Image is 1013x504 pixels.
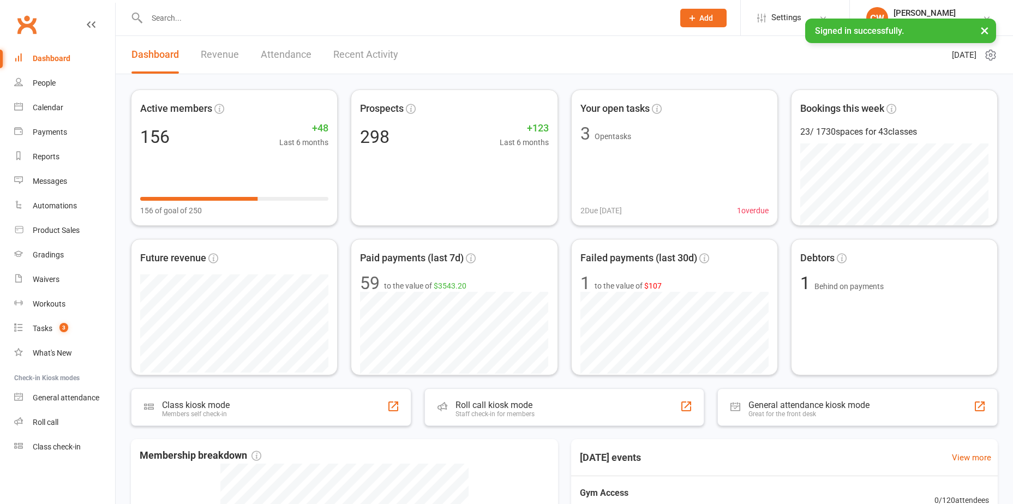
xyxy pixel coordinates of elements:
span: 156 of goal of 250 [140,205,202,217]
a: Reports [14,145,115,169]
div: Payments [33,128,67,136]
input: Search... [143,10,666,26]
span: Add [699,14,713,22]
div: [PERSON_NAME] [894,8,956,18]
span: Paid payments (last 7d) [360,250,464,266]
a: Payments [14,120,115,145]
div: Roll call kiosk mode [455,400,535,410]
span: Last 6 months [500,136,549,148]
span: Gym Access [580,486,718,500]
span: Membership breakdown [140,448,261,464]
a: Messages [14,169,115,194]
a: View more [952,451,991,464]
span: [DATE] [952,49,976,62]
a: Dashboard [131,36,179,74]
a: Clubworx [13,11,40,38]
div: What's New [33,349,72,357]
span: +48 [279,121,328,136]
span: Open tasks [595,132,631,141]
a: People [14,71,115,95]
span: 1 overdue [737,205,769,217]
span: Signed in successfully. [815,26,904,36]
span: +123 [500,121,549,136]
div: 156 [140,128,170,146]
a: Tasks 3 [14,316,115,341]
div: Class check-in [33,442,81,451]
div: 23 / 1730 spaces for 43 classes [800,125,988,139]
a: Roll call [14,410,115,435]
div: 298 [360,128,389,146]
div: Great for the front desk [748,410,870,418]
div: Class kiosk mode [162,400,230,410]
a: Class kiosk mode [14,435,115,459]
div: Members self check-in [162,410,230,418]
span: to the value of [384,280,466,292]
span: Your open tasks [580,101,650,117]
div: Tasks [33,324,52,333]
span: Behind on payments [814,282,884,291]
div: 1 [580,274,590,292]
div: Automations [33,201,77,210]
span: 2 Due [DATE] [580,205,622,217]
span: Active members [140,101,212,117]
span: Debtors [800,250,835,266]
button: Add [680,9,727,27]
div: Reports [33,152,59,161]
a: Revenue [201,36,239,74]
a: Calendar [14,95,115,120]
a: What's New [14,341,115,365]
span: Bookings this week [800,101,884,117]
span: Last 6 months [279,136,328,148]
a: Gradings [14,243,115,267]
a: Automations [14,194,115,218]
span: Prospects [360,101,404,117]
div: Workouts [33,299,65,308]
a: Waivers [14,267,115,292]
span: $107 [644,281,662,290]
div: CW [866,7,888,29]
div: Story Martial Arts [894,18,956,28]
span: $3543.20 [434,281,466,290]
div: Dashboard [33,54,70,63]
button: × [975,19,994,42]
span: Settings [771,5,801,30]
div: Roll call [33,418,58,427]
h3: [DATE] events [571,448,650,467]
a: Recent Activity [333,36,398,74]
div: General attendance [33,393,99,402]
div: Calendar [33,103,63,112]
div: Waivers [33,275,59,284]
a: Workouts [14,292,115,316]
span: Future revenue [140,250,206,266]
span: 1 [800,273,814,293]
a: Attendance [261,36,311,74]
a: Product Sales [14,218,115,243]
a: Dashboard [14,46,115,71]
div: 59 [360,274,380,292]
div: General attendance kiosk mode [748,400,870,410]
div: 3 [580,125,590,142]
div: Product Sales [33,226,80,235]
div: Gradings [33,250,64,259]
div: Staff check-in for members [455,410,535,418]
div: Messages [33,177,67,185]
span: Failed payments (last 30d) [580,250,697,266]
div: People [33,79,56,87]
span: 3 [59,323,68,332]
a: General attendance kiosk mode [14,386,115,410]
span: to the value of [595,280,662,292]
